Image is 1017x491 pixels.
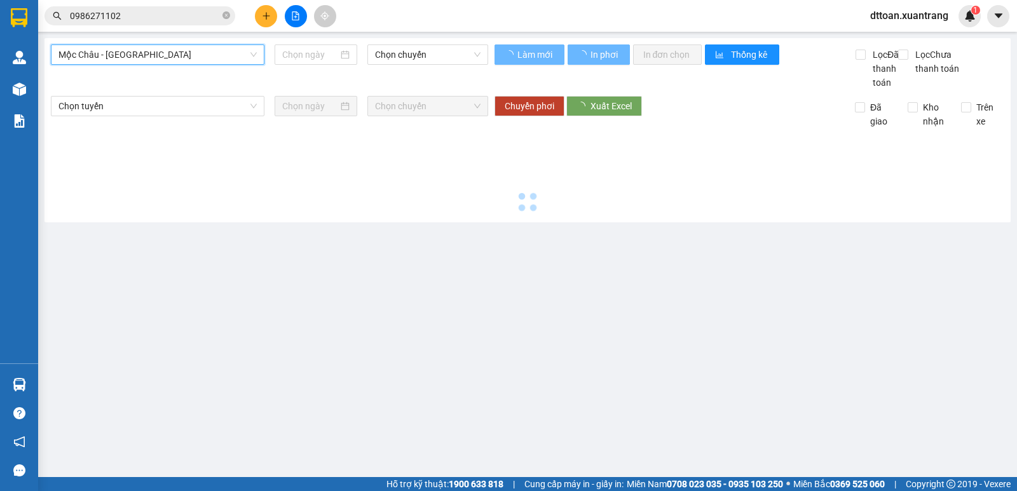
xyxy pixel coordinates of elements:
span: Thống kê [731,48,769,62]
span: notification [13,436,25,448]
button: Xuất Excel [566,96,642,116]
span: close-circle [222,11,230,19]
img: solution-icon [13,114,26,128]
span: Làm mới [517,48,554,62]
strong: 1900 633 818 [449,479,503,489]
span: message [13,464,25,476]
span: Cung cấp máy in - giấy in: [524,477,624,491]
span: Lọc Đã thanh toán [868,48,901,90]
button: file-add [285,5,307,27]
span: plus [262,11,271,20]
button: Làm mới [495,44,564,65]
input: Tìm tên, số ĐT hoặc mã đơn [70,9,220,23]
span: Trên xe [971,100,1004,128]
input: Chọn ngày [282,48,339,62]
span: 1 [973,6,978,15]
span: Miền Bắc [793,477,885,491]
button: aim [314,5,336,27]
span: ⚪️ [786,481,790,487]
img: icon-new-feature [964,10,976,22]
sup: 1 [971,6,980,15]
span: Hỗ trợ kỹ thuật: [386,477,503,491]
button: plus [255,5,277,27]
img: warehouse-icon [13,51,26,64]
span: Miền Nam [627,477,783,491]
span: Mộc Châu - Hà Nội [58,45,257,64]
span: search [53,11,62,20]
span: Kho nhận [918,100,951,128]
img: logo-vxr [11,8,27,27]
strong: 0708 023 035 - 0935 103 250 [667,479,783,489]
span: | [513,477,515,491]
span: close-circle [222,10,230,22]
button: In đơn chọn [633,44,702,65]
input: Chọn ngày [282,99,339,113]
button: In phơi [568,44,630,65]
span: loading [578,50,589,59]
span: Chọn chuyến [375,45,480,64]
button: caret-down [987,5,1009,27]
span: | [894,477,896,491]
button: bar-chartThống kê [705,44,779,65]
span: dttoan.xuantrang [860,8,959,24]
img: warehouse-icon [13,378,26,391]
button: Chuyển phơi [495,96,564,116]
span: Chọn chuyến [375,97,480,116]
span: Đã giao [865,100,898,128]
span: bar-chart [715,50,726,60]
span: loading [505,50,515,59]
strong: 0369 525 060 [830,479,885,489]
span: caret-down [993,10,1004,22]
span: copyright [946,480,955,488]
span: Lọc Chưa thanh toán [910,48,962,76]
span: In phơi [590,48,620,62]
img: warehouse-icon [13,83,26,96]
span: file-add [291,11,300,20]
span: Chọn tuyến [58,97,257,116]
span: aim [320,11,329,20]
span: question-circle [13,407,25,419]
